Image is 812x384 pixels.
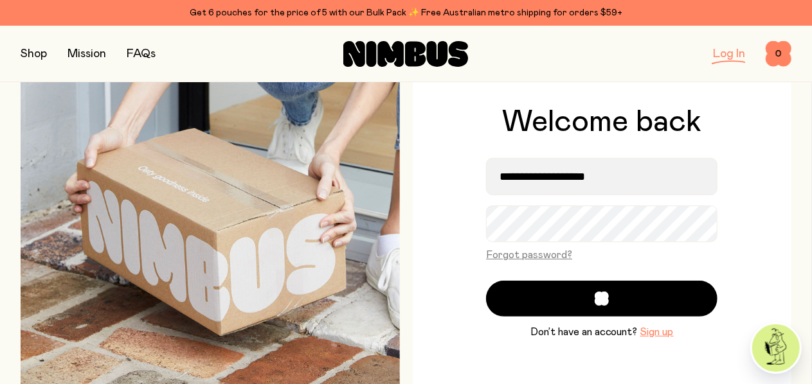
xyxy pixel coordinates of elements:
[486,247,572,263] button: Forgot password?
[21,5,791,21] div: Get 6 pouches for the price of 5 with our Bulk Pack ✨ Free Australian metro shipping for orders $59+
[530,324,638,340] span: Don’t have an account?
[502,107,701,137] h1: Welcome back
[713,48,745,60] a: Log In
[766,41,791,67] button: 0
[640,324,674,340] button: Sign up
[68,48,106,60] a: Mission
[127,48,156,60] a: FAQs
[752,324,800,372] img: agent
